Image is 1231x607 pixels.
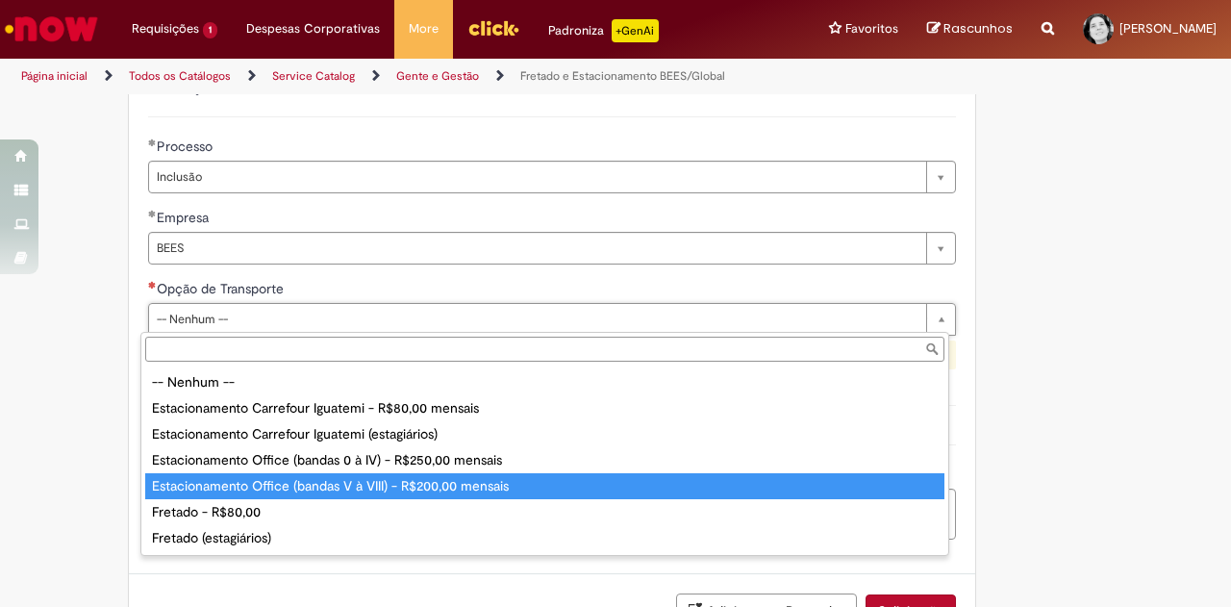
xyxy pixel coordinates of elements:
[145,473,944,499] div: Estacionamento Office (bandas V à VIII) - R$200,00 mensais
[145,525,944,551] div: Fretado (estagiários)
[141,366,948,555] ul: Opção de Transporte
[145,499,944,525] div: Fretado - R$80,00
[145,395,944,421] div: Estacionamento Carrefour Iguatemi - R$80,00 mensais
[145,447,944,473] div: Estacionamento Office (bandas 0 à IV) - R$250,00 mensais
[145,369,944,395] div: -- Nenhum --
[145,421,944,447] div: Estacionamento Carrefour Iguatemi (estagiários)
